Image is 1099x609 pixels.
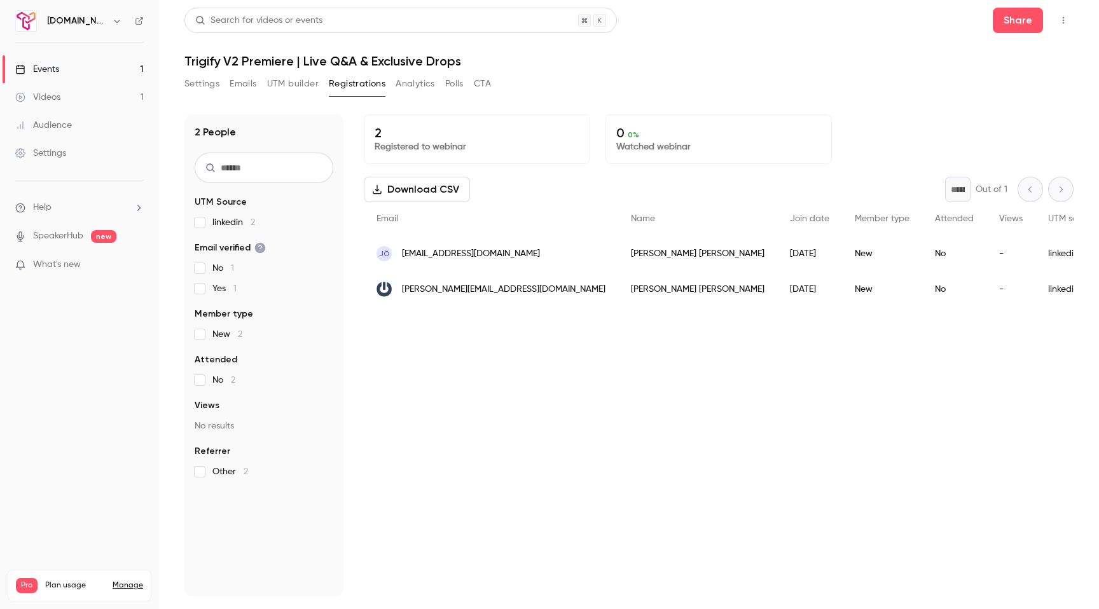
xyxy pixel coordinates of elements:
span: What's new [33,258,81,271]
span: UTM Source [195,196,247,209]
span: 0 % [628,130,639,139]
span: Email verified [195,242,266,254]
span: 2 [231,376,235,385]
span: 2 [238,330,242,339]
span: [PERSON_NAME][EMAIL_ADDRESS][DOMAIN_NAME] [402,283,605,296]
span: Attended [195,353,237,366]
span: Email [377,214,398,223]
button: Registrations [329,74,385,94]
div: Search for videos or events [195,14,322,27]
span: Views [195,399,219,412]
p: No results [195,420,333,432]
p: Registered to webinar [375,140,579,153]
div: No [922,271,986,307]
span: 2 [244,467,248,476]
p: 2 [375,125,579,140]
a: SpeakerHub [33,229,83,243]
p: Watched webinar [616,140,821,153]
li: help-dropdown-opener [15,201,144,214]
div: New [842,271,922,307]
span: Member type [855,214,909,223]
button: Analytics [396,74,435,94]
button: UTM builder [267,74,319,94]
span: Referrer [195,445,230,458]
h1: Trigify V2 Premiere | Live Q&A & Exclusive Drops [184,53,1074,69]
div: Videos [15,91,60,104]
div: [DATE] [777,236,842,271]
span: Name [631,214,655,223]
div: - [986,236,1035,271]
span: Attended [935,214,974,223]
div: No [922,236,986,271]
div: Settings [15,147,66,160]
img: dogoodwork.io [377,282,392,297]
span: Plan usage [45,580,105,591]
button: Emails [230,74,256,94]
button: Polls [445,74,464,94]
span: new [91,230,116,243]
span: No [212,262,234,275]
div: [DATE] [777,271,842,307]
span: Help [33,201,52,214]
p: Out of 1 [976,183,1007,196]
span: Yes [212,282,237,295]
button: Settings [184,74,219,94]
h1: 2 People [195,125,236,140]
span: UTM source [1048,214,1096,223]
span: No [212,374,235,387]
img: Trigify.io [16,11,36,31]
span: JÖ [379,248,390,259]
span: 2 [251,218,255,227]
button: Share [993,8,1043,33]
button: Download CSV [364,177,470,202]
span: Pro [16,578,38,593]
div: Events [15,63,59,76]
div: New [842,236,922,271]
span: Other [212,465,248,478]
section: facet-groups [195,196,333,478]
span: Member type [195,308,253,320]
span: 1 [231,264,234,273]
div: Audience [15,119,72,132]
span: [EMAIL_ADDRESS][DOMAIN_NAME] [402,247,540,261]
p: 0 [616,125,821,140]
a: Manage [113,580,143,591]
div: [PERSON_NAME] [PERSON_NAME] [618,271,777,307]
span: linkedin [212,216,255,229]
div: - [986,271,1035,307]
span: Views [999,214,1023,223]
button: CTA [474,74,491,94]
span: 1 [233,284,237,293]
div: [PERSON_NAME] [PERSON_NAME] [618,236,777,271]
span: New [212,328,242,341]
span: Join date [790,214,829,223]
h6: [DOMAIN_NAME] [47,15,107,27]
